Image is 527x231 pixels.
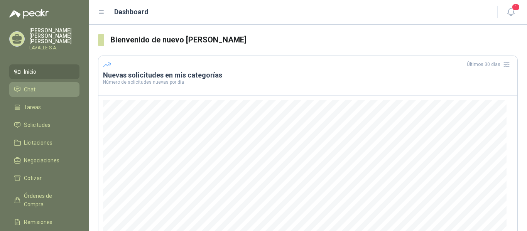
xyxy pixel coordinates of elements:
span: 1 [512,3,520,11]
a: Licitaciones [9,135,79,150]
p: LAVALLE S.A. [29,46,79,50]
p: [PERSON_NAME] [PERSON_NAME] [PERSON_NAME] [29,28,79,44]
div: Últimos 30 días [467,58,513,71]
button: 1 [504,5,518,19]
img: Logo peakr [9,9,49,19]
a: Inicio [9,64,79,79]
span: Negociaciones [24,156,59,165]
span: Órdenes de Compra [24,192,72,209]
span: Cotizar [24,174,42,182]
span: Inicio [24,67,36,76]
p: Número de solicitudes nuevas por día [103,80,513,84]
a: Solicitudes [9,118,79,132]
span: Licitaciones [24,138,52,147]
a: Negociaciones [9,153,79,168]
span: Chat [24,85,35,94]
span: Tareas [24,103,41,111]
h3: Bienvenido de nuevo [PERSON_NAME] [110,34,518,46]
a: Cotizar [9,171,79,185]
h3: Nuevas solicitudes en mis categorías [103,71,513,80]
a: Chat [9,82,79,97]
a: Tareas [9,100,79,115]
a: Remisiones [9,215,79,229]
h1: Dashboard [114,7,149,17]
a: Órdenes de Compra [9,189,79,212]
span: Solicitudes [24,121,51,129]
span: Remisiones [24,218,52,226]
